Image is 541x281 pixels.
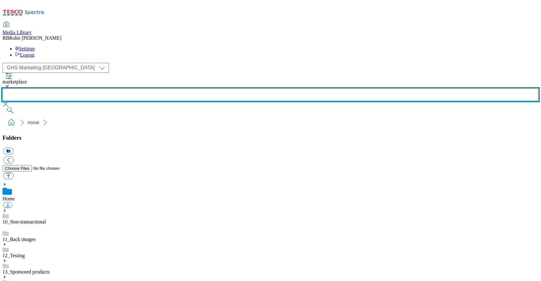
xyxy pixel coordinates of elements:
a: Logout [15,52,34,58]
a: home [6,118,16,128]
a: 11_Back images [3,237,36,242]
span: RB [3,35,9,41]
a: 13_Sponsored products [3,269,50,274]
span: marketplace [3,79,27,84]
a: Home [3,196,15,201]
a: Home [28,120,39,125]
span: Media Library [3,30,32,35]
nav: breadcrumb [3,117,538,128]
a: 10_Non-transactional [3,219,46,224]
a: Media Library [3,22,32,35]
span: Rohit [PERSON_NAME] [9,35,61,41]
h3: Folders [3,134,538,141]
a: Settings [15,46,35,51]
a: 12_Testing [3,253,25,258]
